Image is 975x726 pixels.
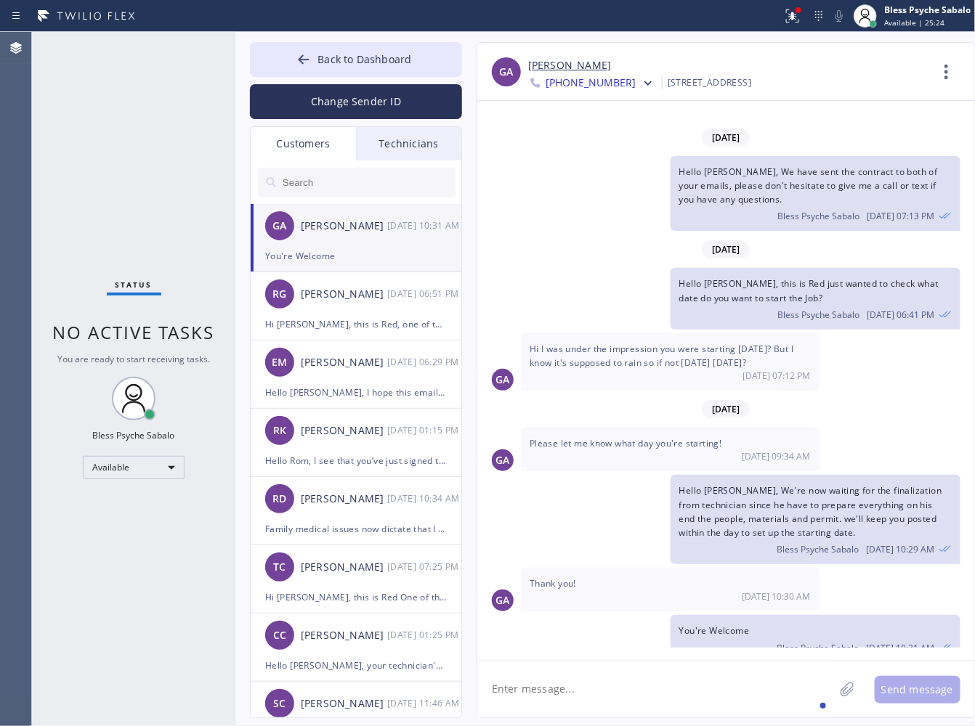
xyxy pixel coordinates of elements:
span: Available | 25:24 [884,17,944,28]
div: [PERSON_NAME] [301,491,387,507]
input: Search [281,168,456,197]
button: Back to Dashboard [250,42,462,77]
span: [DATE] 10:31 AM [867,642,935,654]
button: Mute [829,6,849,26]
div: 10/14/2025 9:12 AM [521,333,820,391]
span: [DATE] [702,129,750,147]
span: GA [495,452,509,469]
div: 10/13/2025 9:15 AM [387,422,463,439]
span: [DATE] [702,400,750,418]
div: Family medical issues now dictate that I pull this project off the front burner. I'll let you kno... [265,521,447,537]
span: GA [272,218,286,234]
div: 10/14/2025 9:31 AM [387,217,463,234]
div: 10/11/2025 9:13 AM [671,156,960,232]
span: GA [499,64,513,81]
div: 10/13/2025 9:51 AM [387,285,463,302]
div: 10/13/2025 9:34 AM [387,490,463,507]
span: RK [273,423,286,439]
span: [DATE] 10:30 AM [743,590,811,603]
span: Please let me know what day you're starting! [530,437,722,449]
button: Send message [875,676,960,703]
div: 10/11/2025 9:25 AM [387,558,463,575]
span: RD [272,491,286,507]
span: [PHONE_NUMBER] [546,76,636,93]
div: 10/14/2025 9:31 AM [671,615,960,662]
span: Thank you! [530,577,576,590]
span: CC [273,627,286,644]
div: Customers [251,127,356,160]
div: [PERSON_NAME] [301,423,387,439]
span: Hello [PERSON_NAME], We have sent the contract to both of your emails, please don't hesitate to g... [679,166,938,205]
div: Hi [PERSON_NAME], this is Red, one of the managers at 5 Star Plumbing. I’m following up regarding... [265,316,447,333]
div: Bless Psyche Sabalo [93,429,175,441]
div: 10/13/2025 9:29 AM [387,354,463,370]
span: Bless Psyche Sabalo [777,642,859,654]
span: [DATE] 07:13 PM [867,210,935,222]
span: GA [495,592,509,609]
div: 10/09/2025 9:46 AM [387,695,463,711]
span: Hello [PERSON_NAME], this is Red just wanted to check what date do you want to start the Job? [679,277,939,303]
div: [PERSON_NAME] [301,286,387,303]
span: You're Welcome [679,624,750,637]
div: Available [83,456,185,479]
span: Hello [PERSON_NAME], We're now waiting for the finalization from technician since he have to prep... [679,484,942,539]
span: [DATE] 06:41 PM [867,309,935,321]
div: Technicians [356,127,461,160]
span: Bless Psyche Sabalo [777,543,859,555]
span: RG [272,286,286,303]
div: [PERSON_NAME] [301,696,387,712]
span: GA [495,372,509,388]
div: Hello Rom, I see that you’ve just signed the contract—thank you! We’re excited to move forward wi... [265,452,447,469]
span: Back to Dashboard [317,52,411,66]
span: [DATE] 09:34 AM [743,450,811,462]
div: [PERSON_NAME] [301,354,387,371]
div: [STREET_ADDRESS] [668,74,751,91]
span: Status [116,280,153,290]
span: Hi I was under the impression you were starting [DATE]? But I know it's supposed to rain so if no... [530,343,793,369]
span: [DATE] [702,240,750,258]
div: Hello [PERSON_NAME], your technician's ETA is between even 12-12:30PM [265,657,447,674]
span: EM [272,354,287,371]
div: [PERSON_NAME] [301,218,387,234]
span: [DATE] 10:29 AM [867,543,935,555]
span: [DATE] 07:12 PM [743,370,811,382]
a: [PERSON_NAME] [528,57,611,74]
div: 10/14/2025 9:34 AM [521,428,820,471]
button: Change Sender ID [250,84,462,119]
div: Hi [PERSON_NAME], this is Red One of the managers here at 5 Star Best Plumbing. Here’s the paymen... [265,589,447,605]
div: 10/13/2025 9:41 AM [671,268,960,329]
span: Bless Psyche Sabalo [778,309,860,321]
span: SC [273,696,286,712]
span: No active tasks [53,320,215,344]
div: 10/10/2025 9:25 AM [387,627,463,643]
span: You are ready to start receiving tasks. [57,353,210,365]
span: TC [273,559,286,576]
div: Hello [PERSON_NAME], I hope this email finds you well. Please see the attached secure payment lin... [265,384,447,401]
div: [PERSON_NAME] [301,627,387,644]
div: You're Welcome [265,248,447,264]
div: [PERSON_NAME] [301,559,387,576]
span: Bless Psyche Sabalo [778,210,860,222]
div: Bless Psyche Sabalo [884,4,971,16]
div: 10/14/2025 9:29 AM [671,475,960,564]
div: 10/14/2025 9:30 AM [521,568,820,611]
